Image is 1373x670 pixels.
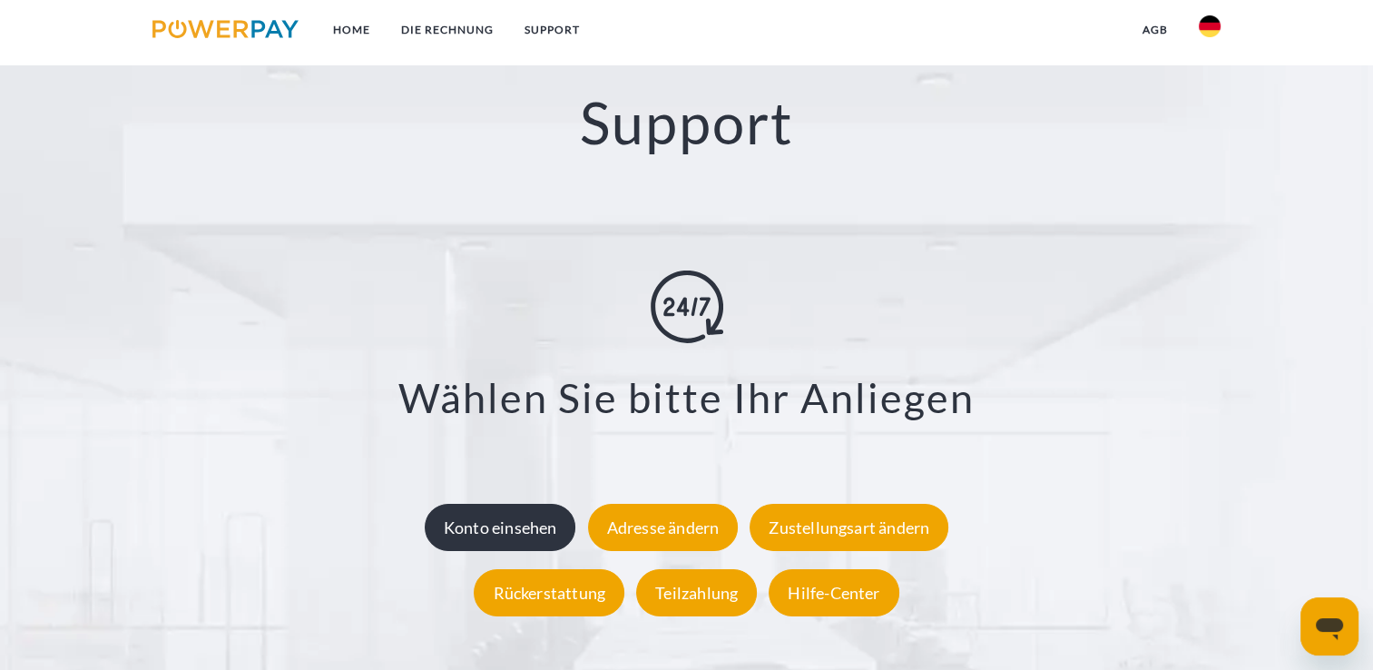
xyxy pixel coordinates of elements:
[469,583,629,603] a: Rückerstattung
[651,271,723,343] img: online-shopping.svg
[1300,597,1358,655] iframe: Schaltfläche zum Öffnen des Messaging-Fensters
[92,372,1282,423] h3: Wählen Sie bitte Ihr Anliegen
[764,583,903,603] a: Hilfe-Center
[636,569,757,616] div: Teilzahlung
[318,14,386,46] a: Home
[152,20,299,38] img: logo-powerpay.svg
[745,517,953,537] a: Zustellungsart ändern
[386,14,509,46] a: DIE RECHNUNG
[420,517,581,537] a: Konto einsehen
[69,87,1305,159] h2: Support
[474,569,624,616] div: Rückerstattung
[588,504,739,551] div: Adresse ändern
[769,569,898,616] div: Hilfe-Center
[425,504,576,551] div: Konto einsehen
[1127,14,1183,46] a: agb
[1199,15,1221,37] img: de
[632,583,761,603] a: Teilzahlung
[509,14,595,46] a: SUPPORT
[584,517,743,537] a: Adresse ändern
[750,504,948,551] div: Zustellungsart ändern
